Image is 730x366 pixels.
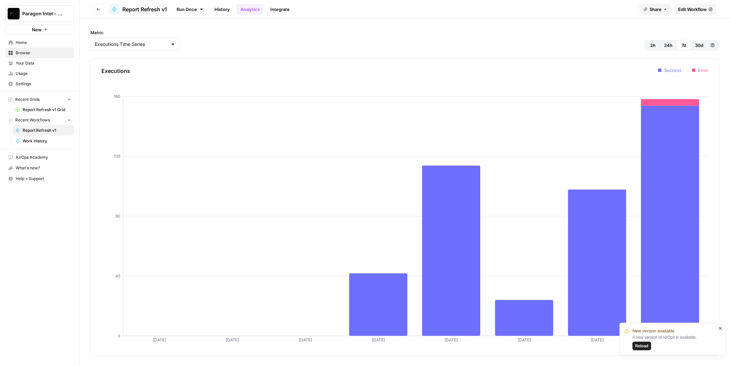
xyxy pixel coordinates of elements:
a: AirOps Academy [5,152,74,163]
span: 30d [695,42,703,49]
a: Run Once [172,4,208,15]
tspan: [DATE] [591,337,604,342]
tspan: [DATE] [226,337,239,342]
div: What's new? [6,163,74,173]
input: Executions Time Series [95,41,168,48]
span: Paragon Intel - Bill / Ty / [PERSON_NAME] R&D [22,10,63,17]
span: AirOps Academy [16,154,71,160]
a: Edit Workflow [674,4,717,15]
tspan: 90 [115,214,120,219]
span: Edit Workflow [678,6,707,13]
a: Integrate [266,4,294,15]
a: Home [5,37,74,48]
span: New [32,26,42,33]
button: 30d [691,40,707,51]
a: Work History [12,136,74,146]
tspan: [DATE] [299,337,312,342]
a: Analytics [236,4,264,15]
label: Metric [90,29,180,36]
span: Share [650,6,661,13]
button: Recent Workflows [5,115,74,125]
tspan: 0 [118,333,120,338]
a: Your Data [5,58,74,69]
button: Share [640,4,671,15]
tspan: [DATE] [518,337,531,342]
span: Reload [635,343,649,349]
span: Settings [16,81,71,87]
a: Report Refresh v1 [109,4,167,15]
li: Success [658,67,681,74]
span: Your Data [16,60,71,66]
a: Usage [5,68,74,79]
tspan: [DATE] [153,337,166,342]
span: Browse [16,50,71,56]
tspan: 45 [115,274,120,278]
span: Usage [16,71,71,77]
span: New version available [633,328,674,334]
tspan: [DATE] [445,337,458,342]
tspan: 135 [114,154,120,159]
button: close [718,326,723,331]
li: Error [692,67,708,74]
span: 24h [664,42,672,49]
a: History [211,4,234,15]
span: Work History [23,138,71,144]
span: Report Refresh v1 [23,127,71,133]
span: 7d [681,42,686,49]
button: 2h [646,40,660,51]
span: Report Refresh v1 Grid [23,107,71,113]
button: Reload [633,342,651,350]
a: Report Refresh v1 [12,125,74,136]
div: A new version of AirOps is available. [633,334,716,350]
tspan: 180 [114,94,120,99]
span: Report Refresh v1 [122,5,167,13]
a: Report Refresh v1 Grid [12,104,74,115]
span: Home [16,40,71,46]
span: Recent Grids [15,96,40,102]
span: Recent Workflows [15,117,50,123]
span: Help + Support [16,176,71,182]
button: What's new? [5,163,74,173]
tspan: [DATE] [372,337,385,342]
button: Recent Grids [5,94,74,104]
img: Paragon Intel - Bill / Ty / Colby R&D Logo [8,8,20,20]
span: 2h [650,42,656,49]
button: 24h [660,40,676,51]
a: Browse [5,48,74,58]
button: New [5,25,74,35]
a: Settings [5,79,74,89]
button: Help + Support [5,173,74,184]
button: Workspace: Paragon Intel - Bill / Ty / Colby R&D [5,5,74,22]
